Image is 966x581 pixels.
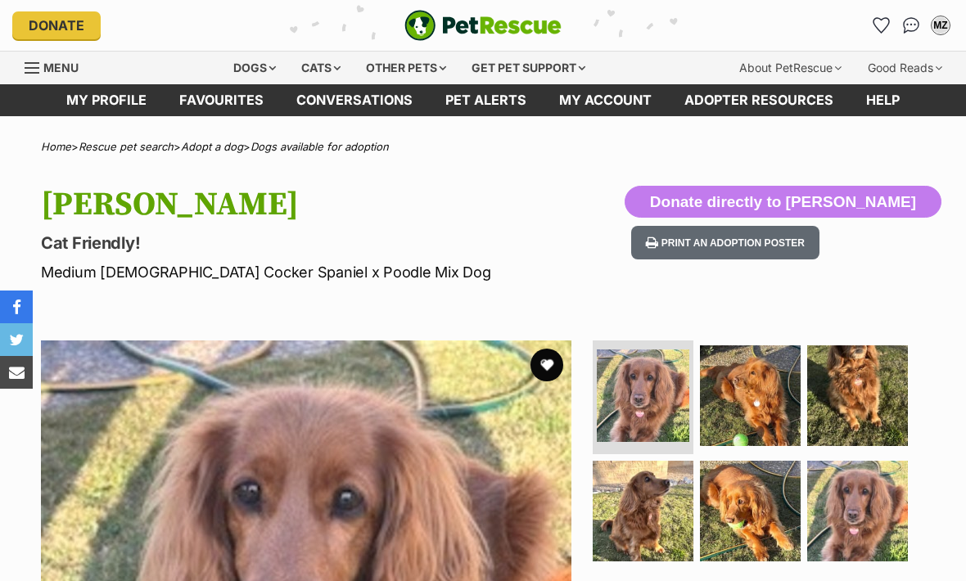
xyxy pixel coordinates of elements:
[850,84,916,116] a: Help
[903,17,920,34] img: chat-41dd97257d64d25036548639549fe6c8038ab92f7586957e7f3b1b290dea8141.svg
[869,12,954,38] ul: Account quick links
[807,461,908,561] img: Photo of Molly
[869,12,895,38] a: Favourites
[290,52,352,84] div: Cats
[163,84,280,116] a: Favourites
[728,52,853,84] div: About PetRescue
[41,140,71,153] a: Home
[50,84,163,116] a: My profile
[932,17,949,34] div: MZ
[631,226,819,259] button: Print an adoption poster
[43,61,79,74] span: Menu
[668,84,850,116] a: Adopter resources
[700,345,801,446] img: Photo of Molly
[181,140,243,153] a: Adopt a dog
[222,52,287,84] div: Dogs
[593,461,693,561] img: Photo of Molly
[354,52,458,84] div: Other pets
[928,12,954,38] button: My account
[898,12,924,38] a: Conversations
[280,84,429,116] a: conversations
[700,461,801,561] img: Photo of Molly
[41,261,591,283] p: Medium [DEMOGRAPHIC_DATA] Cocker Spaniel x Poodle Mix Dog
[597,349,689,442] img: Photo of Molly
[543,84,668,116] a: My account
[12,11,101,39] a: Donate
[404,10,562,41] img: logo-e224e6f780fb5917bec1dbf3a21bbac754714ae5b6737aabdf751b685950b380.svg
[79,140,174,153] a: Rescue pet search
[25,52,90,81] a: Menu
[625,186,941,218] button: Donate directly to [PERSON_NAME]
[41,186,591,223] h1: [PERSON_NAME]
[404,10,562,41] a: PetRescue
[429,84,543,116] a: Pet alerts
[251,140,389,153] a: Dogs available for adoption
[460,52,597,84] div: Get pet support
[530,349,563,381] button: favourite
[807,345,908,446] img: Photo of Molly
[856,52,954,84] div: Good Reads
[41,232,591,254] p: Cat Friendly!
